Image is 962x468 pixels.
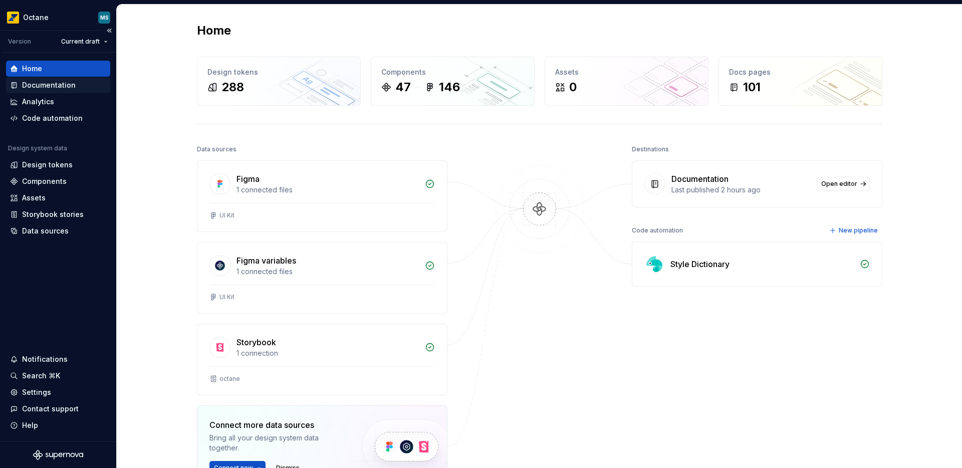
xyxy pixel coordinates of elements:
a: Storybook stories [6,206,110,222]
div: Assets [22,193,46,203]
a: Analytics [6,94,110,110]
div: Figma variables [236,255,296,267]
div: Documentation [671,173,729,185]
div: 1 connected files [236,185,419,195]
a: Components47146 [371,57,535,106]
button: Search ⌘K [6,368,110,384]
button: Collapse sidebar [102,24,116,38]
div: Design tokens [22,160,73,170]
div: Design tokens [207,67,350,77]
a: Components [6,173,110,189]
div: octane [219,375,240,383]
a: Figma1 connected filesUI Kit [197,160,447,232]
div: Storybook stories [22,209,84,219]
svg: Supernova Logo [33,450,83,460]
button: Current draft [57,35,112,49]
div: Documentation [22,80,76,90]
a: Settings [6,384,110,400]
div: MS [100,14,109,22]
button: New pipeline [826,223,882,238]
div: Help [22,420,38,430]
div: UI Kit [219,211,234,219]
a: Storybook1 connectionoctane [197,324,447,395]
div: Version [8,38,31,46]
div: Assets [555,67,698,77]
a: Assets0 [545,57,708,106]
div: Data sources [22,226,69,236]
a: Docs pages101 [718,57,882,106]
button: OctaneMS [2,7,114,28]
button: Help [6,417,110,433]
div: Last published 2 hours ago [671,185,811,195]
a: Code automation [6,110,110,126]
a: Assets [6,190,110,206]
h2: Home [197,23,231,39]
button: Contact support [6,401,110,417]
div: Docs pages [729,67,872,77]
div: Data sources [197,142,236,156]
a: Data sources [6,223,110,239]
button: Notifications [6,351,110,367]
div: Analytics [22,97,54,107]
span: Current draft [61,38,100,46]
div: Search ⌘K [22,371,60,381]
div: Code automation [632,223,683,238]
img: e8093afa-4b23-4413-bf51-00cde92dbd3f.png [7,12,19,24]
span: New pipeline [839,226,878,235]
div: UI Kit [219,293,234,301]
div: Connect more data sources [209,419,345,431]
div: Code automation [22,113,83,123]
div: Style Dictionary [670,258,730,270]
div: Figma [236,173,260,185]
a: Figma variables1 connected filesUI Kit [197,242,447,314]
a: Documentation [6,77,110,93]
div: Bring all your design system data together. [209,433,345,453]
div: Components [22,176,67,186]
div: 0 [569,79,577,95]
div: 101 [743,79,761,95]
div: 47 [395,79,411,95]
a: Design tokens [6,157,110,173]
a: Open editor [817,177,870,191]
div: Design system data [8,144,67,152]
span: Open editor [821,180,857,188]
a: Design tokens288 [197,57,361,106]
div: 146 [439,79,460,95]
div: Storybook [236,336,276,348]
div: Components [381,67,524,77]
div: Octane [23,13,49,23]
a: Home [6,61,110,77]
div: Home [22,64,42,74]
div: Contact support [22,404,79,414]
div: Settings [22,387,51,397]
div: 1 connected files [236,267,419,277]
div: 1 connection [236,348,419,358]
div: Destinations [632,142,669,156]
div: Notifications [22,354,68,364]
div: 288 [221,79,244,95]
